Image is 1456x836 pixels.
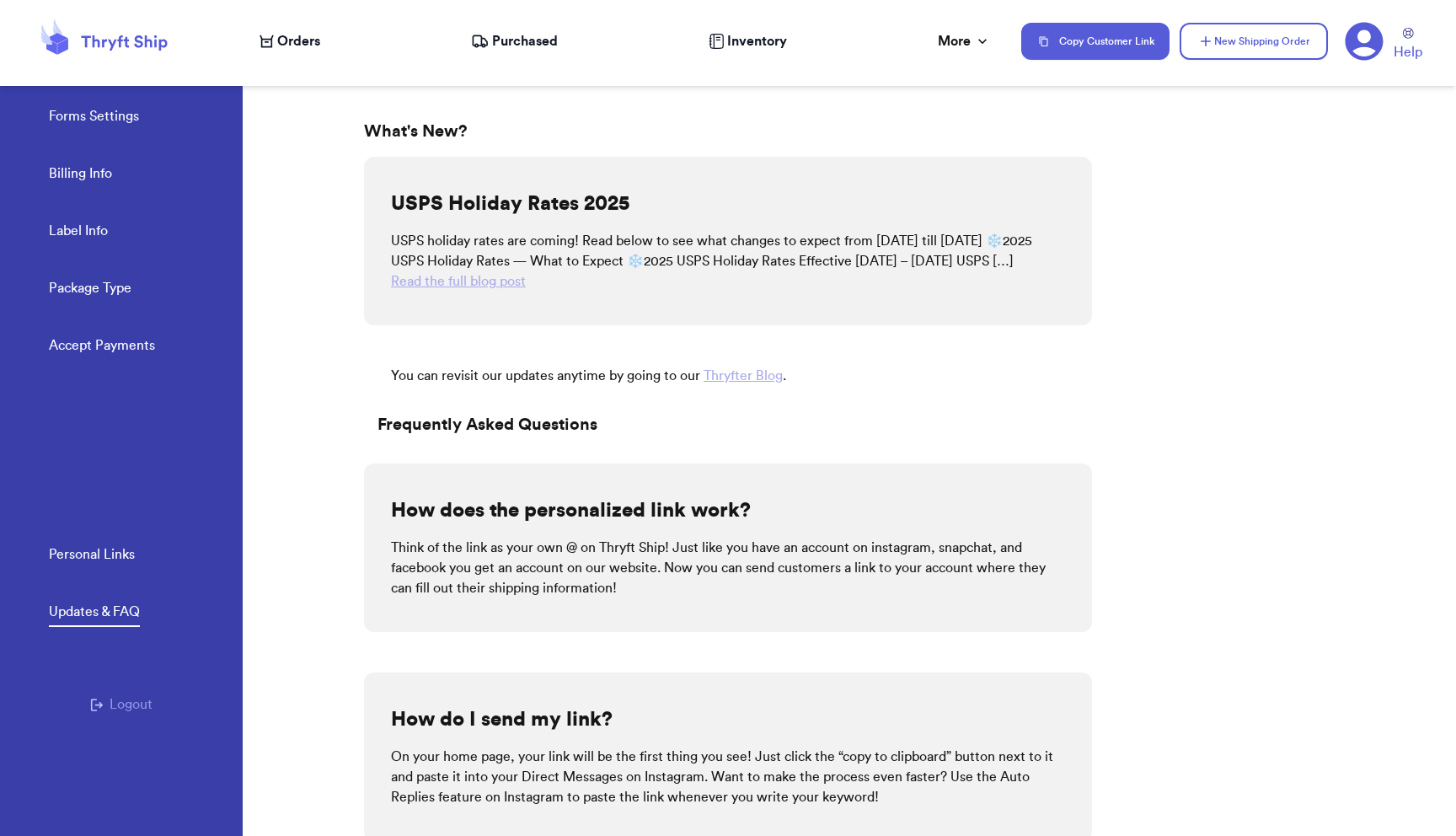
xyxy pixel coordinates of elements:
p: Frequently Asked Questions [364,399,1092,450]
h2: How does the personalized link work? [391,497,751,524]
button: Copy Customer Link [1021,23,1170,60]
a: Label Info [49,221,108,244]
span: Orders [277,31,320,51]
a: Billing Info [49,163,112,187]
a: Orders [260,31,320,51]
span: Purchased [492,31,558,51]
h2: USPS Holiday Rates 2025 [391,190,629,217]
a: Thryfter Blog [704,369,783,383]
a: Forms Settings [49,106,139,130]
p: Think of the link as your own @ on Thryft Ship! Just like you have an account on instagram, snapc... [391,538,1065,598]
p: What's New? [364,120,468,143]
button: Logout [90,694,153,715]
a: Purchased [471,31,558,51]
a: Package Type [49,278,131,302]
button: New Shipping Order [1180,23,1328,60]
a: Help [1394,28,1422,62]
a: Accept Payments [49,335,155,359]
div: More [938,31,991,51]
span: Inventory [727,31,787,51]
span: Help [1394,42,1422,62]
a: Inventory [709,31,787,51]
a: Personal Links [49,544,135,568]
h2: How do I send my link? [391,706,613,733]
p: On your home page, your link will be the first thing you see! Just click the “copy to clipboard” ... [391,747,1065,807]
p: You can revisit our updates anytime by going to our . [391,366,1092,386]
a: Read the full blog post [391,275,526,288]
a: Updates & FAQ [49,602,140,627]
div: Updates & FAQ [49,602,140,622]
p: USPS holiday rates are coming! Read below to see what changes to expect from [DATE] till [DATE] ❄... [391,231,1065,271]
